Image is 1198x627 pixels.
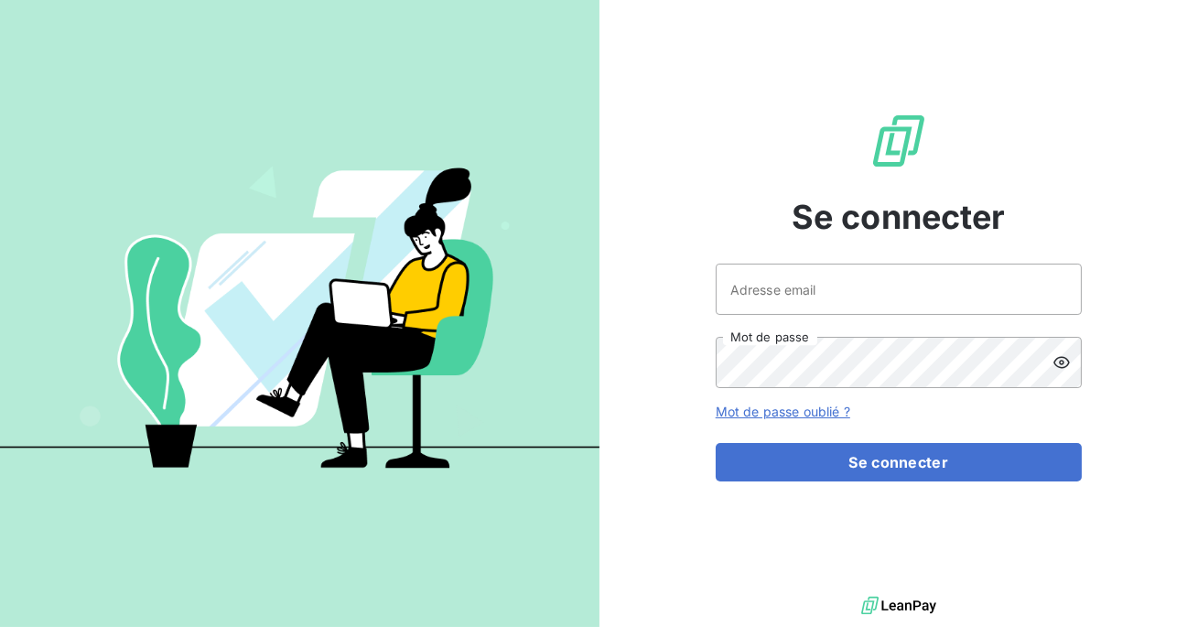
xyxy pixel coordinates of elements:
[716,443,1082,481] button: Se connecter
[861,592,936,620] img: logo
[716,404,850,419] a: Mot de passe oublié ?
[869,112,928,170] img: Logo LeanPay
[792,192,1006,242] span: Se connecter
[716,264,1082,315] input: placeholder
